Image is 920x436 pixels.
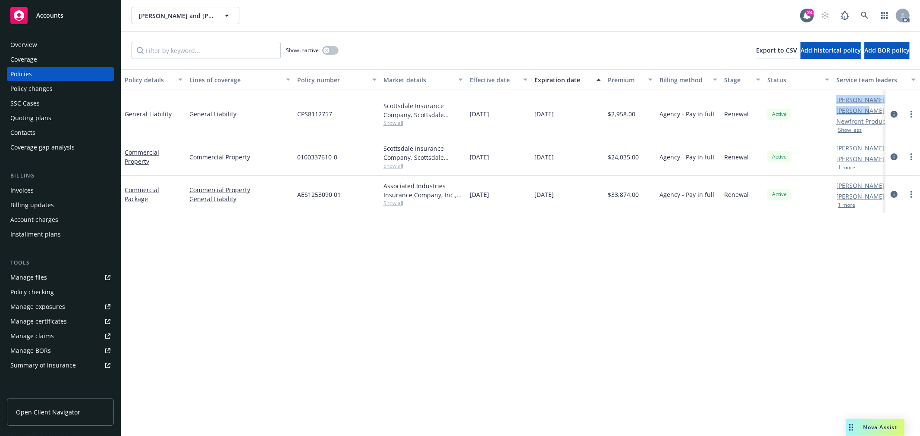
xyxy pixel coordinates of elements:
[7,38,114,52] a: Overview
[724,75,751,84] div: Stage
[7,271,114,284] a: Manage files
[721,69,764,90] button: Stage
[7,213,114,227] a: Account charges
[906,189,917,199] a: more
[294,69,380,90] button: Policy number
[186,69,294,90] button: Lines of coverage
[534,153,554,162] span: [DATE]
[189,153,290,162] a: Commercial Property
[906,152,917,162] a: more
[121,69,186,90] button: Policy details
[10,227,61,241] div: Installment plans
[10,285,54,299] div: Policy checking
[659,190,714,199] span: Agency - Pay in full
[125,110,172,118] a: General Liability
[801,46,861,54] span: Add historical policy
[139,11,214,20] span: [PERSON_NAME] and [PERSON_NAME]
[801,42,861,59] button: Add historical policy
[846,419,857,436] div: Drag to move
[7,227,114,241] a: Installment plans
[470,75,518,84] div: Effective date
[863,424,898,431] span: Nova Assist
[470,190,489,199] span: [DATE]
[132,42,281,59] input: Filter by keyword...
[656,69,721,90] button: Billing method
[10,271,47,284] div: Manage files
[659,75,708,84] div: Billing method
[659,153,714,162] span: Agency - Pay in full
[189,194,290,203] a: General Liability
[531,69,604,90] button: Expiration date
[7,285,114,299] a: Policy checking
[383,144,463,162] div: Scottsdale Insurance Company, Scottsdale Insurance Company (Nationwide), RT Specialty Insurance S...
[10,111,51,125] div: Quoting plans
[7,171,114,180] div: Billing
[756,42,797,59] button: Export to CSV
[771,153,788,161] span: Active
[806,9,814,16] div: 24
[838,165,855,170] button: 1 more
[380,69,466,90] button: Market details
[906,109,917,119] a: more
[10,358,76,372] div: Summary of insurance
[534,190,554,199] span: [DATE]
[836,95,885,104] a: [PERSON_NAME]
[10,67,32,81] div: Policies
[836,192,885,201] a: [PERSON_NAME]
[7,3,114,28] a: Accounts
[297,190,341,199] span: AES1253090 01
[383,119,463,127] span: Show all
[756,46,797,54] span: Export to CSV
[7,126,114,140] a: Contacts
[608,109,635,118] span: $2,958.00
[838,128,862,133] button: Show less
[771,110,788,118] span: Active
[7,315,114,328] a: Manage certificates
[608,75,643,84] div: Premium
[470,109,489,118] span: [DATE]
[836,143,885,153] a: [PERSON_NAME]
[846,419,904,436] button: Nova Assist
[876,7,893,24] a: Switch app
[10,53,37,66] div: Coverage
[125,75,173,84] div: Policy details
[534,109,554,118] span: [DATE]
[864,42,910,59] button: Add BOR policy
[889,189,899,199] a: circleInformation
[724,153,749,162] span: Renewal
[383,75,453,84] div: Market details
[7,184,114,197] a: Invoices
[7,82,114,96] a: Policy changes
[7,97,114,110] a: SSC Cases
[125,186,159,203] a: Commercial Package
[836,75,906,84] div: Service team leaders
[604,69,656,90] button: Premium
[836,154,885,163] a: [PERSON_NAME]
[7,258,114,267] div: Tools
[10,82,53,96] div: Policy changes
[36,12,63,19] span: Accounts
[767,75,820,84] div: Status
[10,198,54,212] div: Billing updates
[833,69,919,90] button: Service team leaders
[724,190,749,199] span: Renewal
[383,101,463,119] div: Scottsdale Insurance Company, Scottsdale Insurance Company (Nationwide), RT Specialty Insurance S...
[836,181,885,190] a: [PERSON_NAME]
[771,190,788,198] span: Active
[534,75,591,84] div: Expiration date
[889,109,899,119] a: circleInformation
[10,126,35,140] div: Contacts
[189,75,281,84] div: Lines of coverage
[10,38,37,52] div: Overview
[16,408,80,417] span: Open Client Navigator
[10,315,67,328] div: Manage certificates
[297,75,367,84] div: Policy number
[10,329,54,343] div: Manage claims
[10,97,40,110] div: SSC Cases
[724,109,749,118] span: Renewal
[659,109,714,118] span: Agency - Pay in full
[7,344,114,358] a: Manage BORs
[7,67,114,81] a: Policies
[838,202,855,208] button: 1 more
[7,53,114,66] a: Coverage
